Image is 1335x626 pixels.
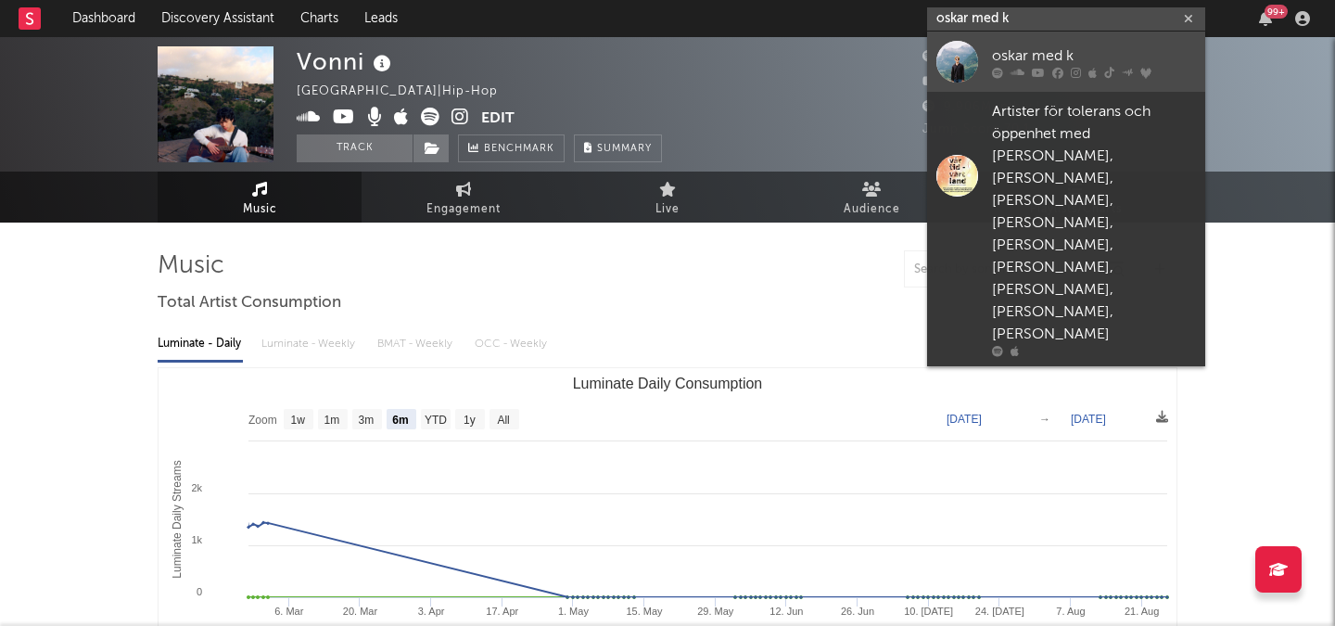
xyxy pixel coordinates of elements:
text: 10. [DATE] [904,606,953,617]
a: Audience [769,172,973,223]
text: Luminate Daily Streams [171,460,184,578]
a: Engagement [362,172,566,223]
text: [DATE] [947,413,982,426]
div: oskar med k [992,45,1196,67]
span: Benchmark [484,138,554,160]
text: 15. May [626,606,663,617]
text: 1. May [558,606,590,617]
button: Edit [481,108,515,131]
text: 17. Apr [486,606,518,617]
button: 99+ [1259,11,1272,26]
input: Search for artists [927,7,1205,31]
a: Artister för tolerans och öppenhet med [PERSON_NAME], [PERSON_NAME], [PERSON_NAME], [PERSON_NAME]... [927,92,1205,366]
text: 24. [DATE] [975,606,1024,617]
text: 0 [197,586,202,597]
button: Summary [574,134,662,162]
input: Search by song name or URL [905,262,1100,277]
text: YTD [425,414,447,427]
text: 6. Mar [274,606,304,617]
text: 26. Jun [841,606,874,617]
div: Luminate - Daily [158,328,243,360]
text: [DATE] [1071,413,1106,426]
span: 521 [922,76,965,88]
text: 21. Aug [1125,606,1159,617]
a: Live [566,172,769,223]
text: All [497,414,509,427]
span: Jump Score: 70.1 [922,123,1030,135]
text: 1m [324,414,340,427]
text: 1y [464,414,476,427]
text: → [1039,413,1050,426]
text: Zoom [248,414,277,427]
text: 20. Mar [343,606,378,617]
text: 3. Apr [418,606,445,617]
span: Engagement [426,198,501,221]
div: 99 + [1265,5,1288,19]
div: Artister för tolerans och öppenhet med [PERSON_NAME], [PERSON_NAME], [PERSON_NAME], [PERSON_NAME]... [992,101,1196,346]
span: Live [655,198,680,221]
a: oskar med k [927,32,1205,92]
text: 1k [191,534,202,545]
span: 9,906 Monthly Listeners [922,101,1094,113]
span: Music [243,198,277,221]
text: 1w [291,414,306,427]
text: 6m [392,414,408,427]
text: 29. May [697,606,734,617]
span: Summary [597,144,652,154]
a: Music [158,172,362,223]
span: Total Artist Consumption [158,292,341,314]
a: Benchmark [458,134,565,162]
text: 7. Aug [1056,606,1085,617]
text: 2k [191,482,202,493]
text: 3m [359,414,375,427]
span: Audience [844,198,900,221]
span: 1,255 [922,51,976,63]
div: Vonni [297,46,396,77]
text: 12. Jun [769,606,803,617]
text: Luminate Daily Consumption [573,376,763,391]
div: [GEOGRAPHIC_DATA] | Hip-Hop [297,81,519,103]
button: Track [297,134,413,162]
